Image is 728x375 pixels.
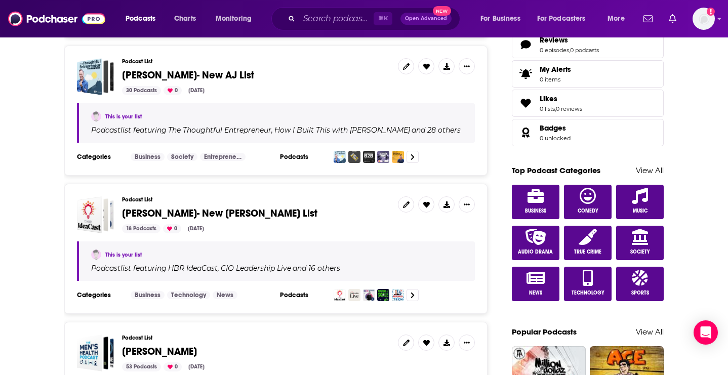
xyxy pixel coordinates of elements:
a: View All [636,327,664,337]
span: Reviews [540,35,568,45]
button: open menu [473,11,533,27]
a: Society [167,153,197,161]
span: New [433,6,451,16]
a: 0 episodes [540,47,569,54]
span: Comedy [578,208,598,214]
span: [PERSON_NAME]- New AJ List [122,69,254,81]
span: More [608,12,625,26]
a: News [512,267,559,301]
img: Masters of Scale [377,289,389,301]
a: True Crime [564,226,612,260]
a: Business [512,185,559,219]
a: [PERSON_NAME] [122,346,197,357]
span: RJ Young- New AJ List [77,58,114,95]
img: Digital Transformation & Leadership with Danny Levy [363,289,375,301]
a: 0 lists [540,105,555,112]
span: Sports [631,290,649,296]
a: Charts [168,11,202,27]
h3: Podcast List [122,58,390,65]
a: Reviews [515,37,536,52]
a: This is your list [105,252,142,258]
img: Smart Business Revolution | Turn Relationships into Revenues | Networking | More Clients | Relati... [392,151,404,163]
img: The Thoughtful Entrepreneur [334,151,346,163]
h4: CIO Leadership Live [221,264,291,272]
div: 0 [164,362,182,371]
a: Business [131,153,165,161]
img: HBR IdeaCast [334,289,346,301]
a: RJ Young- New Brantley List [77,196,114,233]
div: 18 Podcasts [122,224,160,233]
a: [PERSON_NAME]- New AJ List [122,70,254,81]
a: Technology [564,267,612,301]
button: open menu [531,11,600,27]
span: Monitoring [216,12,252,26]
span: Open Advanced [405,16,447,21]
a: Show notifications dropdown [639,10,657,27]
p: and 28 others [412,126,461,135]
button: Open AdvancedNew [400,13,452,25]
span: News [529,290,542,296]
span: My Alerts [540,65,571,74]
a: Technology [167,291,210,299]
span: My Alerts [515,67,536,81]
a: Sports [616,267,664,301]
a: Badges [540,123,571,133]
button: open menu [209,11,265,27]
h3: Categories [77,153,123,161]
span: ⌘ K [374,12,392,25]
a: CIO Leadership Live [219,264,291,272]
span: Podcasts [126,12,155,26]
a: Popular Podcasts [512,327,577,337]
a: View All [636,165,664,175]
span: Badges [540,123,566,133]
div: 53 Podcasts [122,362,161,371]
svg: Add a profile image [707,8,715,16]
div: 0 [163,224,181,233]
span: , [218,264,219,273]
img: The Places We'll Go Marketing Show [377,151,389,163]
div: Podcast list featuring [91,126,463,135]
span: Logged in as abirchfield [693,8,715,30]
span: Society [630,249,650,255]
button: open menu [118,11,169,27]
a: Likes [515,96,536,110]
span: Likes [512,90,664,117]
a: HBR IdeaCast [167,264,218,272]
img: Business of Tech: Daily 10-Minute IT Services Insights [392,289,404,301]
a: This is your list [105,113,142,120]
span: [PERSON_NAME]- New [PERSON_NAME] List [122,207,317,220]
span: Technology [572,290,604,296]
img: Ailie Birchfield [91,249,101,260]
a: Society [616,226,664,260]
a: [PERSON_NAME]- New [PERSON_NAME] List [122,208,317,219]
a: Comedy [564,185,612,219]
span: , [555,105,556,112]
a: Badges [515,126,536,140]
h3: Podcasts [280,153,326,161]
img: Ailie Birchfield [91,111,101,121]
a: 0 reviews [556,105,582,112]
img: Leaders of B2B Podcast - Interviews on Business Leadership, B2B Sales, B2B Marketing and Revenue ... [363,151,375,163]
span: True Crime [574,249,601,255]
div: [DATE] [184,224,208,233]
button: Show More Button [459,335,475,351]
img: User Profile [693,8,715,30]
a: Reviews [540,35,599,45]
span: For Podcasters [537,12,586,26]
a: The Thoughtful Entrepreneur [167,126,271,134]
span: Charts [174,12,196,26]
span: Music [633,208,648,214]
div: Search podcasts, credits, & more... [281,7,470,30]
img: Podchaser - Follow, Share and Rate Podcasts [8,9,105,28]
a: Show notifications dropdown [665,10,680,27]
a: Business [131,291,165,299]
span: Reviews [512,31,664,58]
a: Andrew Purity [77,335,114,371]
h4: The Thoughtful Entrepreneur [168,126,271,134]
span: Audio Drama [518,249,553,255]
